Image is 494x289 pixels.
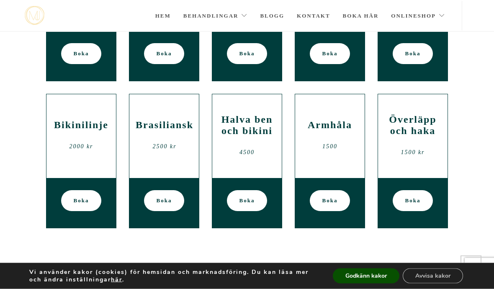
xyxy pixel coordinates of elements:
a: Boka [310,44,350,65]
h2: Brasiliansk [136,120,193,131]
a: Hem [155,1,171,31]
a: Boka [61,44,102,65]
a: Boka [61,191,102,212]
h2: Armhåla [301,120,358,131]
a: Boka [393,44,433,65]
h2: Halva ben och bikini [219,114,275,137]
a: Boka [144,44,185,65]
div: 2000 kr [53,141,110,153]
span: Boka [157,44,172,65]
a: Boka [393,191,433,212]
p: Vi använder kakor (cookies) för hemsidan och marknadsföring. Du kan läsa mer och ändra inställnin... [29,268,316,284]
a: Boka [310,191,350,212]
span: Boka [405,44,421,65]
div: 1500 kr [384,147,441,159]
span: Boka [74,191,89,212]
a: Behandlingar [183,1,248,31]
h2: Överläpp och haka [384,114,441,137]
h2: Bikinilinje [53,120,110,131]
span: Boka [322,44,338,65]
span: Boka [239,191,255,212]
a: Boka här [343,1,379,31]
button: Godkänn kakor [333,268,399,284]
span: Boka [322,191,338,212]
a: mjstudio mjstudio mjstudio [25,6,44,25]
button: här [111,276,122,284]
span: Boka [157,191,172,212]
img: mjstudio [25,6,44,25]
span: Boka [74,44,89,65]
span: Boka [405,191,421,212]
a: Kontakt [297,1,330,31]
span: Boka [239,44,255,65]
a: Onlineshop [391,1,445,31]
a: Boka [227,191,268,212]
a: Boka [227,44,268,65]
button: Avvisa kakor [403,268,463,284]
a: Boka [144,191,185,212]
div: 1500 [301,141,358,153]
a: Blogg [260,1,284,31]
div: 2500 kr [136,141,193,153]
div: 4500 [219,147,275,159]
